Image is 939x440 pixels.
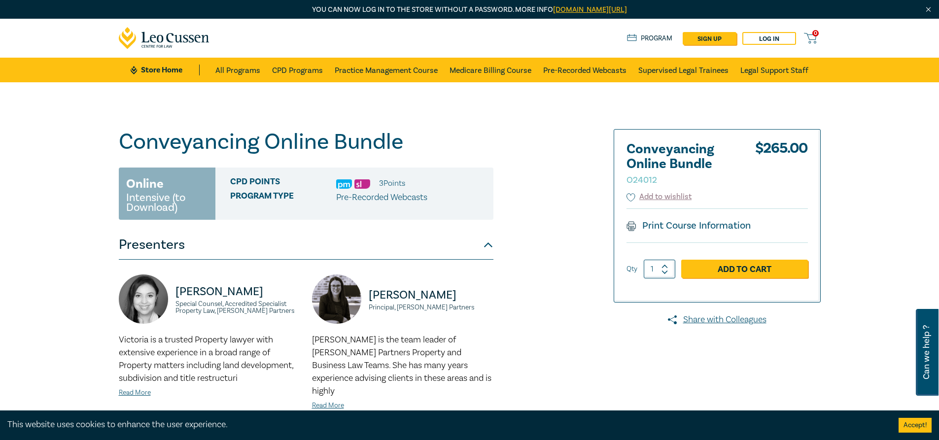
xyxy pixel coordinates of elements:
[175,284,300,300] p: [PERSON_NAME]
[336,191,427,204] p: Pre-Recorded Webcasts
[7,418,884,431] div: This website uses cookies to enhance the user experience.
[119,230,493,260] button: Presenters
[543,58,626,82] a: Pre-Recorded Webcasts
[312,401,344,410] a: Read More
[614,313,821,326] a: Share with Colleagues
[354,179,370,189] img: Substantive Law
[553,5,627,14] a: [DOMAIN_NAME][URL]
[644,260,675,278] input: 1
[119,129,493,155] h1: Conveyancing Online Bundle
[379,177,405,190] li: 3 Point s
[215,58,260,82] a: All Programs
[230,191,336,204] span: Program type
[336,179,352,189] img: Practice Management & Business Skills
[175,301,300,314] small: Special Counsel, Accredited Specialist Property Law, [PERSON_NAME] Partners
[681,260,808,278] a: Add to Cart
[626,174,657,186] small: O24012
[922,315,931,390] span: Can we help ?
[924,5,933,14] img: Close
[230,177,336,190] span: CPD Points
[126,193,208,212] small: Intensive (to Download)
[312,274,361,324] img: https://s3.ap-southeast-2.amazonaws.com/leo-cussen-store-production-content/Contacts/Julie%20Maxf...
[742,32,796,45] a: Log in
[626,219,751,232] a: Print Course Information
[119,388,151,397] a: Read More
[119,274,168,324] img: https://s3.ap-southeast-2.amazonaws.com/leo-cussen-store-production-content/Contacts/Victoria%20A...
[369,304,493,311] small: Principal, [PERSON_NAME] Partners
[740,58,808,82] a: Legal Support Staff
[626,264,637,274] label: Qty
[119,4,821,15] p: You can now log in to the store without a password. More info
[626,191,692,203] button: Add to wishlist
[812,30,819,36] span: 0
[638,58,729,82] a: Supervised Legal Trainees
[450,58,531,82] a: Medicare Billing Course
[335,58,438,82] a: Practice Management Course
[131,65,199,75] a: Store Home
[312,334,491,397] span: [PERSON_NAME] is the team leader of [PERSON_NAME] Partners Property and Business Law Teams. She h...
[119,334,293,384] span: Victoria is a trusted Property lawyer with extensive experience in a broad range of Property matt...
[683,32,736,45] a: sign up
[627,33,673,44] a: Program
[126,175,164,193] h3: Online
[899,418,932,433] button: Accept cookies
[755,142,808,191] div: $ 265.00
[626,142,735,186] h2: Conveyancing Online Bundle
[369,287,493,303] p: [PERSON_NAME]
[272,58,323,82] a: CPD Programs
